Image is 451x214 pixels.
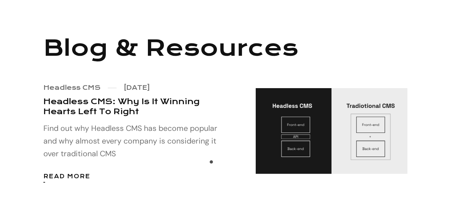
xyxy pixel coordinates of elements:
div: Read more [43,173,90,180]
p: Find out why Headless CMS has become popular and why almost every company is considering it over ... [43,122,222,160]
div: Headless CMS [43,84,100,91]
a: Headless CMS[DATE]Headless CMS: Why Is It Winning Hearts Left To RightFind out why Headless CMS h... [43,76,408,186]
img: Headless CMS: Why Is It Winning Hearts Left To Right [256,88,408,174]
h2: Headless CMS: Why Is It Winning Hearts Left To Right [43,96,222,117]
h1: Blog & Resources [43,33,408,63]
div: [DATE] [124,84,150,91]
